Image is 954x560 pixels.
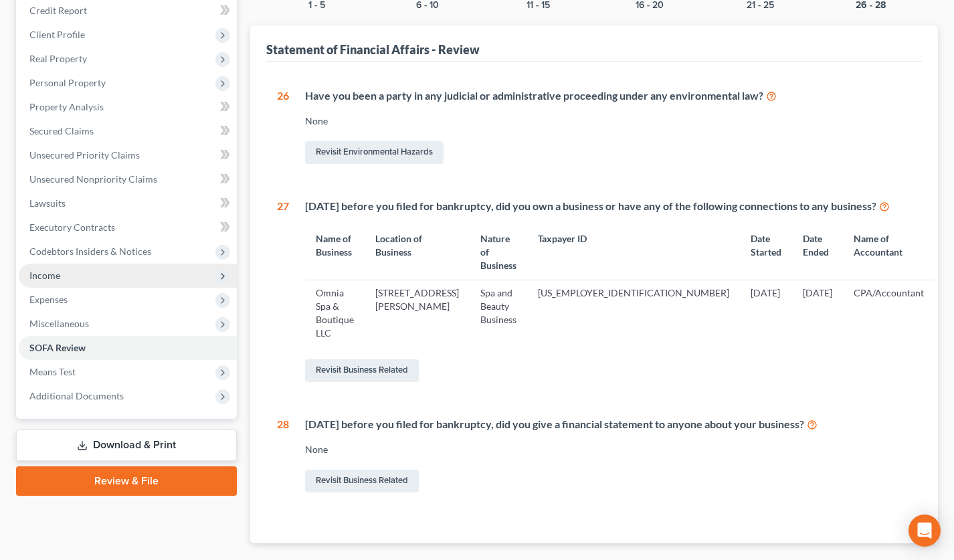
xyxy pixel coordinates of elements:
span: Unsecured Priority Claims [29,149,140,161]
td: [US_EMPLOYER_IDENTIFICATION_NUMBER] [527,280,740,346]
div: None [305,443,912,456]
span: Real Property [29,53,87,64]
span: Executory Contracts [29,221,115,233]
button: 21 - 25 [747,1,774,10]
span: Income [29,270,60,281]
th: Date Started [740,224,792,280]
a: Unsecured Nonpriority Claims [19,167,237,191]
div: Have you been a party in any judicial or administrative proceeding under any environmental law? [305,88,912,104]
a: Secured Claims [19,119,237,143]
span: Property Analysis [29,101,104,112]
th: Taxpayer ID [527,224,740,280]
span: Additional Documents [29,390,124,401]
span: Unsecured Nonpriority Claims [29,173,157,185]
th: Nature of Business [470,224,527,280]
th: Location of Business [365,224,470,280]
button: 11 - 15 [527,1,550,10]
a: Property Analysis [19,95,237,119]
th: Name of Business [305,224,365,280]
span: Codebtors Insiders & Notices [29,246,151,257]
button: 16 - 20 [636,1,664,10]
span: SOFA Review [29,342,86,353]
button: 26 - 28 [856,1,886,10]
a: Executory Contracts [19,215,237,240]
div: [DATE] before you filed for bankruptcy, did you give a financial statement to anyone about your b... [305,417,912,432]
a: Lawsuits [19,191,237,215]
span: Secured Claims [29,125,94,136]
a: Review & File [16,466,237,496]
div: 27 [277,199,289,385]
span: Client Profile [29,29,85,40]
a: SOFA Review [19,336,237,360]
a: Revisit Environmental Hazards [305,141,444,164]
a: Unsecured Priority Claims [19,143,237,167]
a: Revisit Business Related [305,470,419,492]
td: Omnia Spa & Boutique LLC [305,280,365,346]
td: [STREET_ADDRESS][PERSON_NAME] [365,280,470,346]
span: Miscellaneous [29,318,89,329]
span: Lawsuits [29,197,66,209]
a: Download & Print [16,430,237,461]
button: 6 - 10 [416,1,439,10]
div: Statement of Financial Affairs - Review [266,41,480,58]
div: Open Intercom Messenger [909,515,941,547]
th: Date Ended [792,224,843,280]
span: Personal Property [29,77,106,88]
span: Credit Report [29,5,87,16]
div: [DATE] before you filed for bankruptcy, did you own a business or have any of the following conne... [305,199,924,214]
td: CPA/Accountant [843,280,935,346]
button: 1 - 5 [308,1,325,10]
div: 28 [277,417,289,495]
div: 26 [277,88,289,167]
span: Expenses [29,294,68,305]
div: None [305,114,912,128]
span: Means Test [29,366,76,377]
th: Name of Accountant [843,224,935,280]
a: Revisit Business Related [305,359,419,382]
td: [DATE] [792,280,843,346]
td: Spa and Beauty Business [470,280,527,346]
td: [DATE] [740,280,792,346]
